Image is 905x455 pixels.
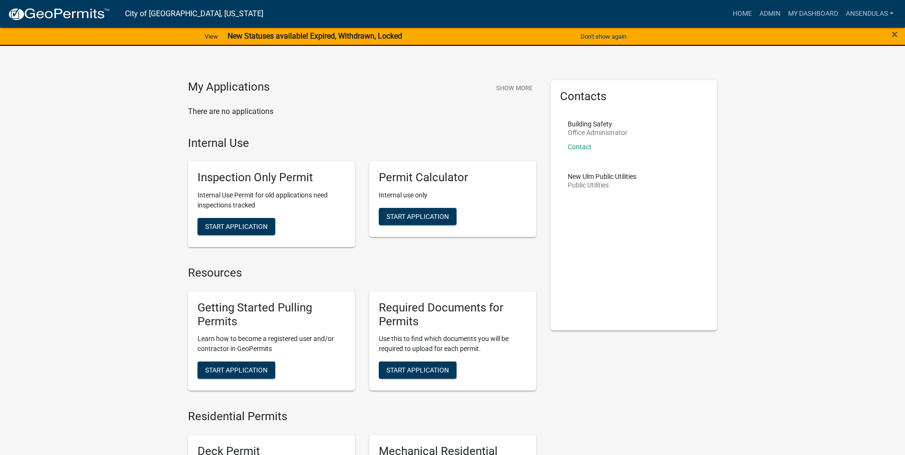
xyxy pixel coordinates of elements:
span: Start Application [386,213,449,220]
button: Show More [492,80,536,96]
p: Learn how to become a registered user and/or contractor in GeoPermits [198,334,345,354]
button: Close [892,29,898,40]
button: Start Application [379,208,457,225]
h4: Residential Permits [188,410,536,424]
a: My Dashboard [784,5,842,23]
h5: Contacts [560,90,708,103]
p: Office Administrator [568,129,627,136]
button: Don't show again [577,29,630,44]
a: ansendulas [842,5,897,23]
span: Start Application [386,366,449,374]
span: × [892,28,898,41]
a: View [201,29,222,44]
p: Internal Use Permit for old applications need inspections tracked [198,190,345,210]
a: Home [729,5,756,23]
button: Start Application [198,218,275,235]
button: Start Application [198,362,275,379]
a: Admin [756,5,784,23]
h4: Resources [188,266,536,280]
h5: Inspection Only Permit [198,171,345,185]
p: Use this to find which documents you will be required to upload for each permit. [379,334,527,354]
a: Contact [568,143,592,151]
p: Public Utilities [568,182,636,188]
p: Internal use only [379,190,527,200]
p: Building Safety [568,121,627,127]
h5: Permit Calculator [379,171,527,185]
h5: Required Documents for Permits [379,301,527,329]
span: Start Application [205,366,268,374]
h4: My Applications [188,80,270,94]
h4: Internal Use [188,136,536,150]
p: There are no applications [188,106,536,117]
button: Start Application [379,362,457,379]
h5: Getting Started Pulling Permits [198,301,345,329]
span: Start Application [205,223,268,230]
a: City of [GEOGRAPHIC_DATA], [US_STATE] [125,6,263,22]
p: New Ulm Public Utilities [568,173,636,180]
strong: New Statuses available! Expired, Withdrawn, Locked [228,31,402,41]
